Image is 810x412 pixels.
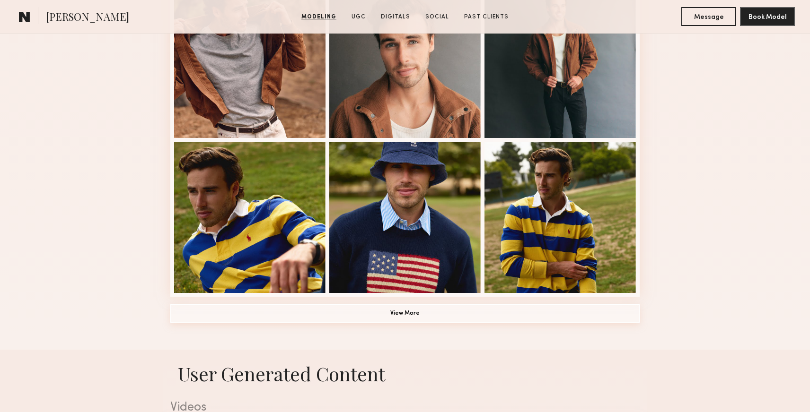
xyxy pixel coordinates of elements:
[163,361,647,386] h1: User Generated Content
[377,13,414,21] a: Digitals
[681,7,736,26] button: Message
[298,13,340,21] a: Modeling
[422,13,453,21] a: Social
[460,13,512,21] a: Past Clients
[740,12,795,20] a: Book Model
[170,304,640,323] button: View More
[740,7,795,26] button: Book Model
[46,9,129,26] span: [PERSON_NAME]
[348,13,370,21] a: UGC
